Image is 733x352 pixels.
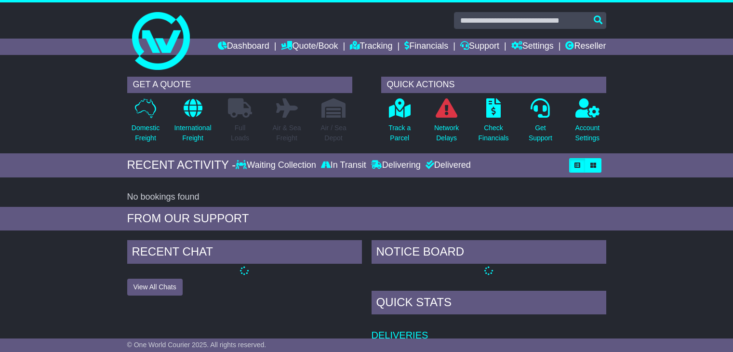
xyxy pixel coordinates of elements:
[372,240,606,266] div: NOTICE BOARD
[434,123,459,143] p: Network Delays
[575,98,600,149] a: AccountSettings
[173,98,212,149] a: InternationalFreight
[478,98,509,149] a: CheckFinancials
[388,123,411,143] p: Track a Parcel
[272,123,301,143] p: Air & Sea Freight
[575,123,600,143] p: Account Settings
[228,123,252,143] p: Full Loads
[127,77,352,93] div: GET A QUOTE
[236,160,318,171] div: Waiting Collection
[127,240,362,266] div: RECENT CHAT
[320,123,347,143] p: Air / Sea Depot
[127,192,606,203] div: No bookings found
[529,123,552,143] p: Get Support
[381,77,606,93] div: QUICK ACTIONS
[511,39,554,55] a: Settings
[404,39,448,55] a: Financials
[127,212,606,226] div: FROM OUR SUPPORT
[372,291,606,317] div: Quick Stats
[369,160,423,171] div: Delivering
[131,98,160,149] a: DomesticFreight
[174,123,211,143] p: International Freight
[479,123,509,143] p: Check Financials
[423,160,471,171] div: Delivered
[319,160,369,171] div: In Transit
[127,341,267,349] span: © One World Courier 2025. All rights reserved.
[127,279,183,296] button: View All Chats
[350,39,392,55] a: Tracking
[528,98,553,149] a: GetSupport
[218,39,269,55] a: Dashboard
[434,98,459,149] a: NetworkDelays
[372,317,606,341] td: Deliveries
[281,39,338,55] a: Quote/Book
[388,98,411,149] a: Track aParcel
[460,39,499,55] a: Support
[132,123,160,143] p: Domestic Freight
[127,158,236,172] div: RECENT ACTIVITY -
[565,39,606,55] a: Reseller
